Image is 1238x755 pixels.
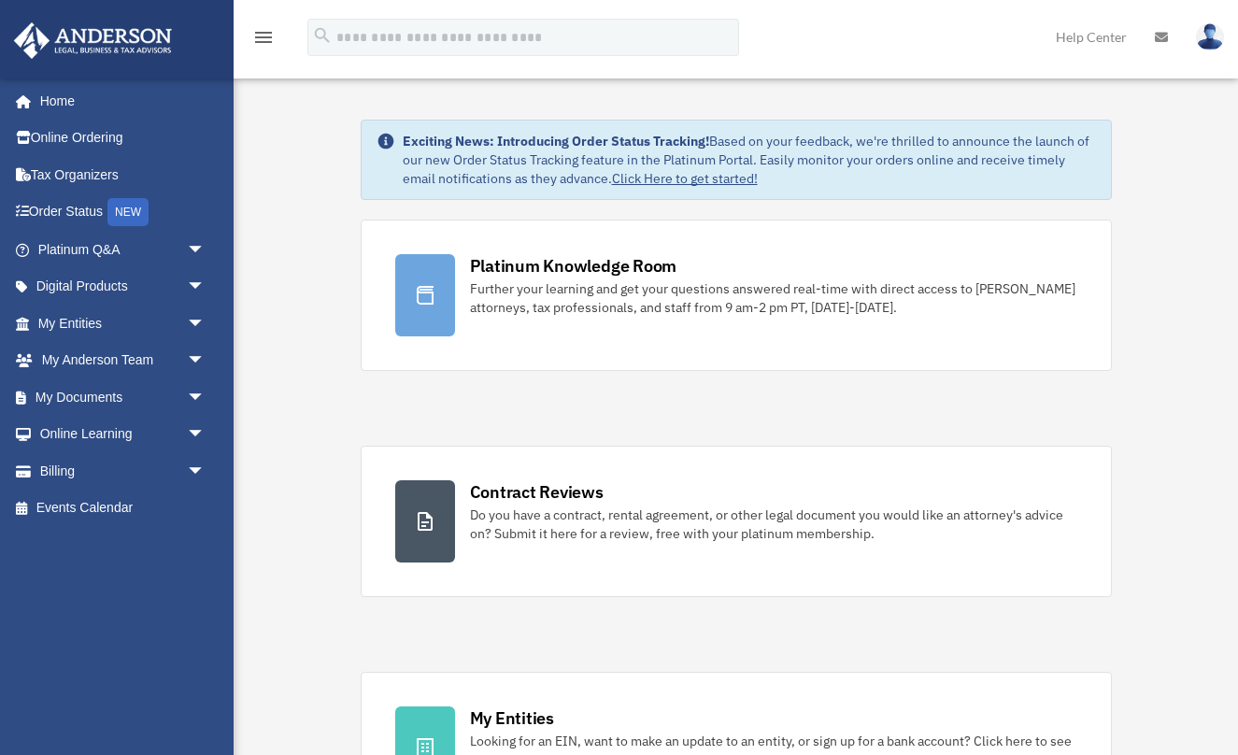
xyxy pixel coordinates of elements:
[13,342,234,379] a: My Anderson Teamarrow_drop_down
[13,416,234,453] a: Online Learningarrow_drop_down
[361,220,1112,371] a: Platinum Knowledge Room Further your learning and get your questions answered real-time with dire...
[470,506,1077,543] div: Do you have a contract, rental agreement, or other legal document you would like an attorney's ad...
[361,446,1112,597] a: Contract Reviews Do you have a contract, rental agreement, or other legal document you would like...
[107,198,149,226] div: NEW
[470,279,1077,317] div: Further your learning and get your questions answered real-time with direct access to [PERSON_NAM...
[612,170,758,187] a: Click Here to get started!
[187,416,224,454] span: arrow_drop_down
[8,22,178,59] img: Anderson Advisors Platinum Portal
[187,231,224,269] span: arrow_drop_down
[13,120,234,157] a: Online Ordering
[252,26,275,49] i: menu
[187,452,224,491] span: arrow_drop_down
[187,342,224,380] span: arrow_drop_down
[13,231,234,268] a: Platinum Q&Aarrow_drop_down
[13,490,234,527] a: Events Calendar
[13,82,224,120] a: Home
[13,452,234,490] a: Billingarrow_drop_down
[470,480,604,504] div: Contract Reviews
[187,305,224,343] span: arrow_drop_down
[470,254,677,278] div: Platinum Knowledge Room
[403,133,709,150] strong: Exciting News: Introducing Order Status Tracking!
[187,378,224,417] span: arrow_drop_down
[13,378,234,416] a: My Documentsarrow_drop_down
[1196,23,1224,50] img: User Pic
[13,268,234,306] a: Digital Productsarrow_drop_down
[13,156,234,193] a: Tax Organizers
[13,305,234,342] a: My Entitiesarrow_drop_down
[470,706,554,730] div: My Entities
[403,132,1096,188] div: Based on your feedback, we're thrilled to announce the launch of our new Order Status Tracking fe...
[13,193,234,232] a: Order StatusNEW
[187,268,224,306] span: arrow_drop_down
[252,33,275,49] a: menu
[312,25,333,46] i: search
